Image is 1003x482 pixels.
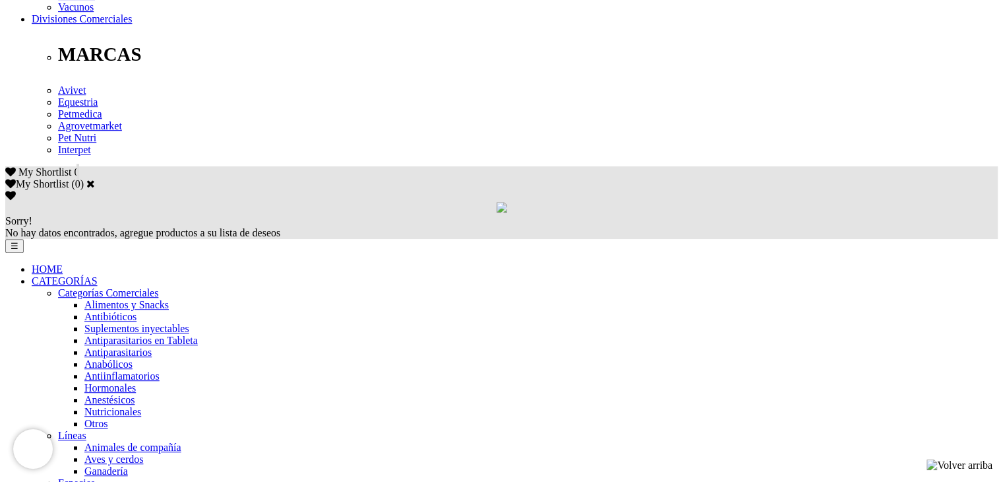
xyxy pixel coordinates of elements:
img: loading.gif [497,202,507,213]
img: Volver arriba [927,460,992,471]
span: My Shortlist [18,166,71,178]
a: Nutricionales [84,406,141,417]
a: Petmedica [58,108,102,120]
iframe: Brevo live chat [13,429,53,469]
a: Antiinflamatorios [84,370,160,382]
a: Agrovetmarket [58,120,122,131]
a: Anestésicos [84,394,135,405]
label: My Shortlist [5,178,69,189]
label: 0 [75,178,80,189]
a: CATEGORÍAS [32,275,98,287]
a: Cerrar [86,178,95,189]
a: Pet Nutri [58,132,96,143]
a: Antibióticos [84,311,137,322]
a: Anabólicos [84,359,133,370]
a: Líneas [58,430,86,441]
a: Aves y cerdos [84,454,143,465]
a: Hormonales [84,382,136,394]
a: Vacunos [58,1,94,13]
a: Antiparasitarios [84,347,152,358]
a: Animales de compañía [84,442,181,453]
a: HOME [32,263,63,275]
a: Antiparasitarios en Tableta [84,335,198,346]
a: Categorías Comerciales [58,287,158,298]
a: Ganadería [84,465,128,477]
a: Alimentos y Snacks [84,299,169,310]
span: 0 [74,166,79,178]
span: Sorry! [5,215,32,226]
a: Suplementos inyectables [84,323,189,334]
button: ☰ [5,239,24,253]
a: Otros [84,418,108,429]
a: Equestria [58,96,98,108]
a: Avivet [58,85,86,96]
a: Interpet [58,144,91,155]
div: No hay datos encontrados, agregue productos a su lista de deseos [5,215,998,239]
a: Divisiones Comerciales [32,13,132,24]
span: ( ) [71,178,84,189]
p: MARCAS [58,44,998,65]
